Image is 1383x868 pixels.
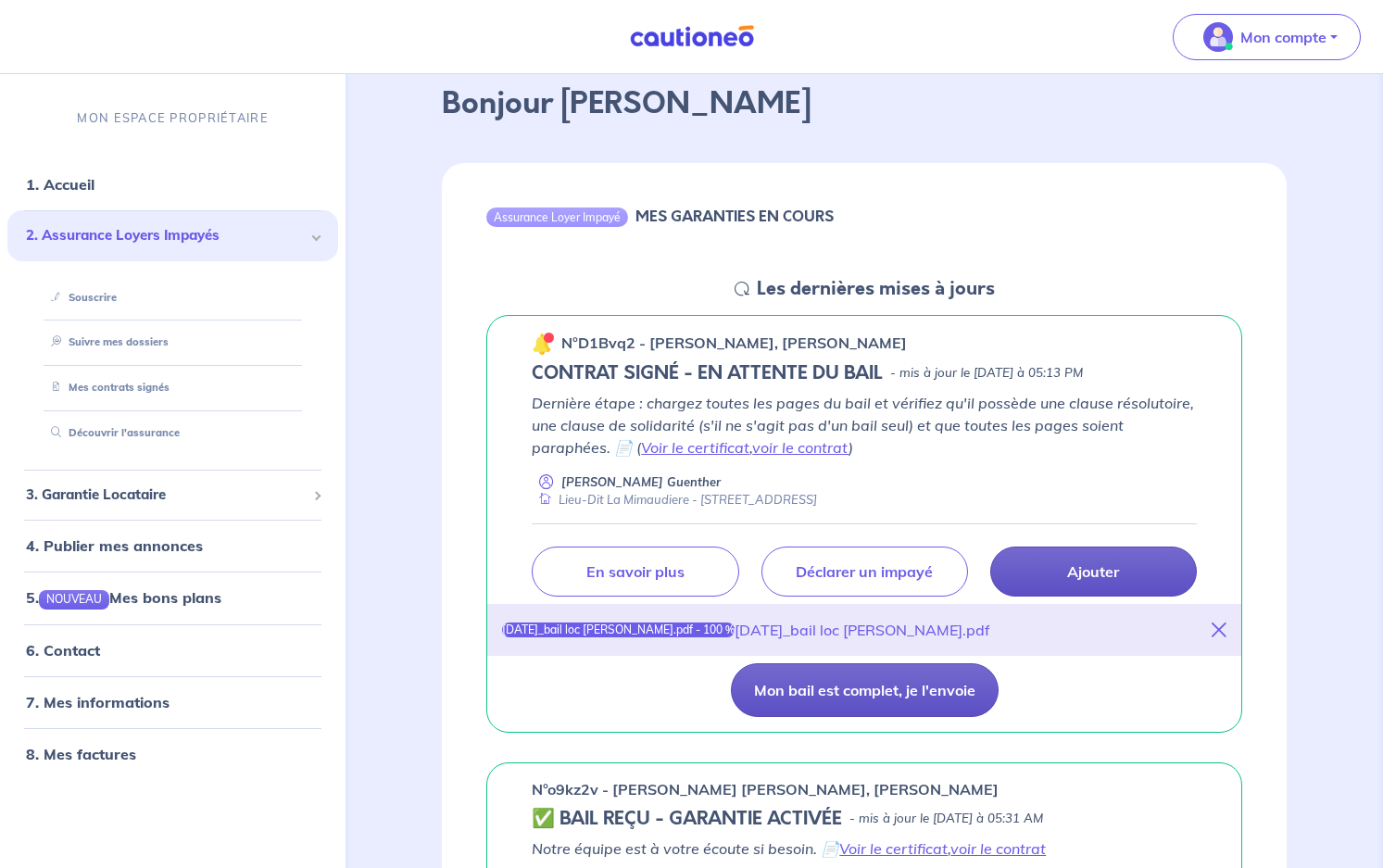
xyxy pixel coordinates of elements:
[30,372,316,403] div: Mes contrats signés
[486,208,628,226] div: Assurance Loyer Impayé
[44,426,180,439] a: Découvrir l'assurance
[26,175,94,194] a: 1. Accueil
[757,278,995,300] h5: Les dernières mises à jours
[532,491,817,509] div: Lieu-Dit La Mimaudiere - [STREET_ADDRESS]
[7,527,338,564] div: 4. Publier mes annonces
[44,381,170,394] a: Mes contrats signés
[752,438,849,457] a: voir le contrat
[30,327,316,358] div: Suivre mes dossiers
[641,438,749,457] a: Voir le certificat
[761,547,968,597] a: Déclarer un impayé
[7,166,338,203] div: 1. Accueil
[26,536,203,555] a: 4. Publier mes annonces
[586,562,685,581] p: En savoir plus
[7,735,338,772] div: 8. Mes factures
[1212,623,1226,637] i: close-button-title
[735,619,990,641] div: [DATE]_bail loc [PERSON_NAME].pdf
[7,579,338,616] div: 5.NOUVEAUMes bons plans
[26,225,306,246] span: 2. Assurance Loyers Impayés
[30,282,316,312] div: Souscrire
[7,683,338,720] div: 7. Mes informations
[30,418,316,448] div: Découvrir l'assurance
[1240,26,1326,48] p: Mon compte
[635,208,834,225] h6: MES GARANTIES EN COURS
[849,810,1043,828] p: - mis à jour le [DATE] à 05:31 AM
[532,808,1197,830] div: state: CONTRACT-VALIDATED, Context: NEW,MAYBE-CERTIFICATE,ALONE,LESSOR-DOCUMENTS
[77,109,268,127] p: MON ESPACE PROPRIÉTAIRE
[1067,562,1119,581] p: Ajouter
[839,839,948,858] a: Voir le certificat
[26,744,136,762] a: 8. Mes factures
[26,484,306,506] span: 3. Garantie Locataire
[532,362,883,384] h5: CONTRAT SIGNÉ - EN ATTENTE DU BAIL
[1173,14,1361,60] button: illu_account_valid_menu.svgMon compte
[532,547,738,597] a: En savoir plus
[950,839,1046,858] a: voir le contrat
[7,210,338,261] div: 2. Assurance Loyers Impayés
[7,477,338,513] div: 3. Garantie Locataire
[7,631,338,668] div: 6. Contact
[44,290,117,303] a: Souscrire
[532,333,554,355] img: 🔔
[442,82,1287,126] p: Bonjour [PERSON_NAME]
[532,808,842,830] h5: ✅ BAIL REÇU - GARANTIE ACTIVÉE
[532,362,1197,384] div: state: CONTRACT-SIGNED, Context: LESS-THAN-20-DAYS,CHOOSE-CERTIFICATE,RELATIONSHIP,LESSOR-DOCUMENTS
[532,778,999,800] p: n°o9kz2v - [PERSON_NAME] [PERSON_NAME], [PERSON_NAME]
[26,640,100,659] a: 6. Contact
[990,547,1197,597] a: Ajouter
[532,392,1197,459] p: Dernière étape : chargez toutes les pages du bail et vérifiez qu'il possède une clause résolutoir...
[26,588,221,607] a: 5.NOUVEAUMes bons plans
[796,562,933,581] p: Déclarer un impayé
[44,335,169,348] a: Suivre mes dossiers
[532,837,1197,860] p: Notre équipe est à votre écoute si besoin. 📄 ,
[502,623,735,637] div: [DATE]_bail loc [PERSON_NAME].pdf - 100 %
[622,25,761,48] img: Cautioneo
[26,692,170,711] a: 7. Mes informations
[1203,22,1233,52] img: illu_account_valid_menu.svg
[890,364,1083,383] p: - mis à jour le [DATE] à 05:13 PM
[731,663,999,717] button: Mon bail est complet, je l'envoie
[561,332,907,354] p: n°D1Bvq2 - [PERSON_NAME], [PERSON_NAME]
[561,473,721,491] p: [PERSON_NAME] Guenther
